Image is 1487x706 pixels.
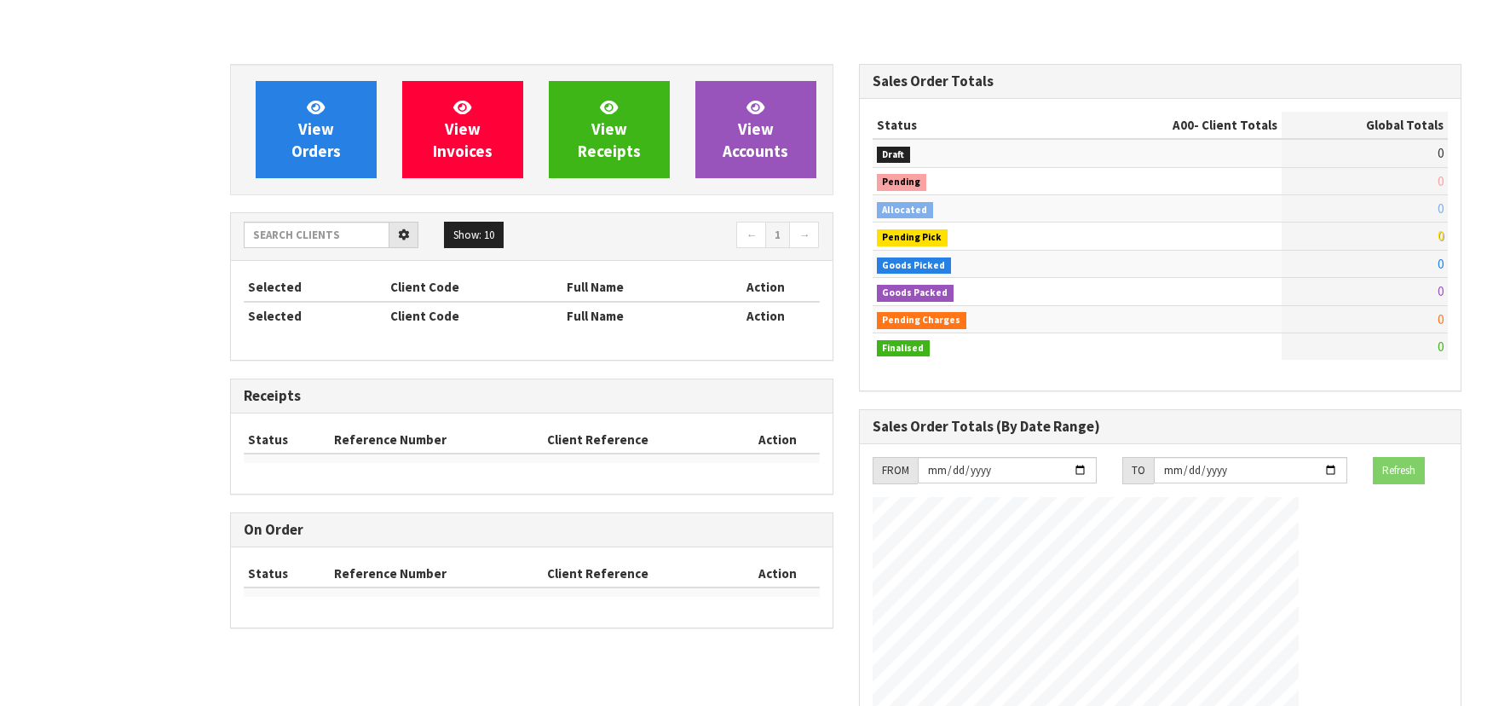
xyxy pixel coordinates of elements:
h3: Sales Order Totals [873,73,1449,90]
div: TO [1122,457,1154,484]
span: 0 [1438,256,1444,272]
th: Client Code [386,274,563,301]
th: Reference Number [330,426,543,454]
th: Selected [244,302,386,329]
span: 0 [1438,173,1444,189]
th: Status [873,112,1063,139]
input: Search clients [244,222,389,248]
a: → [789,222,819,249]
a: ← [736,222,766,249]
h3: Sales Order Totals (By Date Range) [873,419,1449,435]
span: Allocated [877,202,934,219]
th: Client Code [386,302,563,329]
th: Full Name [562,302,712,329]
span: A00 [1173,117,1194,133]
span: 0 [1438,228,1444,244]
span: Goods Packed [877,285,954,302]
span: View Receipts [578,97,641,161]
a: ViewAccounts [695,81,816,178]
a: 1 [765,222,790,249]
th: Full Name [562,274,712,301]
div: FROM [873,457,918,484]
th: Client Reference [543,560,737,587]
span: Pending Pick [877,229,948,246]
nav: Page navigation [545,222,820,252]
span: View Orders [291,97,341,161]
button: Refresh [1373,457,1425,484]
th: - Client Totals [1063,112,1282,139]
span: Draft [877,147,911,164]
button: Show: 10 [444,222,504,249]
th: Status [244,560,330,587]
span: 0 [1438,283,1444,299]
th: Action [712,274,820,301]
a: ViewReceipts [549,81,670,178]
a: ViewInvoices [402,81,523,178]
h3: Receipts [244,388,820,404]
span: View Invoices [433,97,493,161]
span: 0 [1438,145,1444,161]
th: Global Totals [1282,112,1448,139]
th: Reference Number [330,560,543,587]
span: 0 [1438,200,1444,217]
a: ViewOrders [256,81,377,178]
th: Status [244,426,330,454]
h3: On Order [244,522,820,538]
th: Action [712,302,820,329]
span: 0 [1438,339,1444,355]
span: Goods Picked [877,258,952,275]
th: Selected [244,274,386,301]
span: View Accounts [723,97,788,161]
span: Pending [877,174,927,191]
th: Client Reference [543,426,737,454]
span: 0 [1438,311,1444,327]
span: Pending Charges [877,312,967,329]
th: Action [736,560,819,587]
span: Finalised [877,340,931,357]
th: Action [736,426,819,454]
